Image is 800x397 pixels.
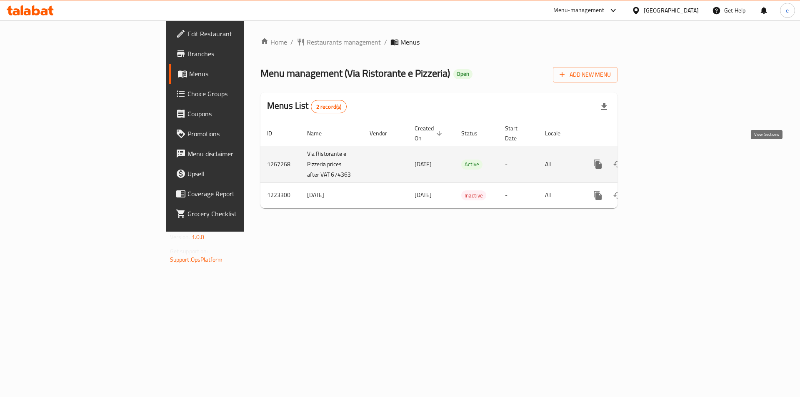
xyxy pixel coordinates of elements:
a: Coupons [169,104,300,124]
span: Menu management ( Via Ristorante e Pizzeria ) [260,64,450,82]
a: Branches [169,44,300,64]
span: Upsell [187,169,293,179]
table: enhanced table [260,121,675,208]
a: Menus [169,64,300,84]
a: Choice Groups [169,84,300,104]
div: Open [453,69,472,79]
span: ID [267,128,283,138]
div: Active [461,160,482,170]
a: Edit Restaurant [169,24,300,44]
span: Get support on: [170,246,208,257]
span: Inactive [461,191,486,200]
span: e [786,6,789,15]
span: Locale [545,128,571,138]
span: Active [461,160,482,169]
td: All [538,146,581,182]
span: Promotions [187,129,293,139]
div: Inactive [461,190,486,200]
a: Support.OpsPlatform [170,254,223,265]
nav: breadcrumb [260,37,617,47]
h2: Menus List [267,100,347,113]
span: 1.0.0 [192,232,205,242]
a: Coverage Report [169,184,300,204]
span: Status [461,128,488,138]
span: 2 record(s) [311,103,347,111]
td: [DATE] [300,182,363,208]
span: Created On [415,123,445,143]
td: All [538,182,581,208]
span: Menu disclaimer [187,149,293,159]
span: Add New Menu [560,70,611,80]
li: / [384,37,387,47]
span: Start Date [505,123,528,143]
span: Coupons [187,109,293,119]
div: [GEOGRAPHIC_DATA] [644,6,699,15]
a: Menu disclaimer [169,144,300,164]
button: Add New Menu [553,67,617,82]
span: Menus [400,37,420,47]
span: Open [453,70,472,77]
span: Restaurants management [307,37,381,47]
span: Coverage Report [187,189,293,199]
div: Menu-management [553,5,605,15]
span: Branches [187,49,293,59]
span: Version: [170,232,190,242]
div: Export file [594,97,614,117]
span: Name [307,128,332,138]
span: [DATE] [415,190,432,200]
th: Actions [581,121,675,146]
span: Grocery Checklist [187,209,293,219]
button: Change Status [608,154,628,174]
a: Restaurants management [297,37,381,47]
a: Grocery Checklist [169,204,300,224]
div: Total records count [311,100,347,113]
span: Menus [189,69,293,79]
td: - [498,146,538,182]
td: Via Ristorante e Pizzeria prices after VAT 674363 [300,146,363,182]
td: - [498,182,538,208]
button: more [588,185,608,205]
span: [DATE] [415,159,432,170]
a: Upsell [169,164,300,184]
span: Edit Restaurant [187,29,293,39]
span: Choice Groups [187,89,293,99]
span: Vendor [370,128,398,138]
button: more [588,154,608,174]
a: Promotions [169,124,300,144]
